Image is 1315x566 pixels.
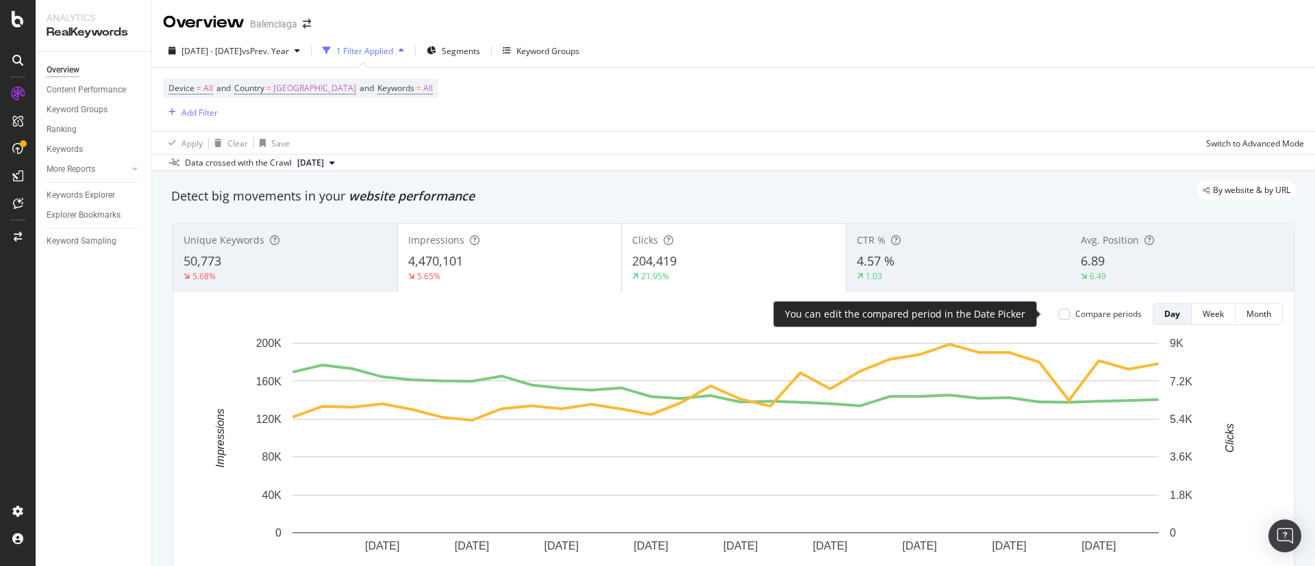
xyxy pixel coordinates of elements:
[163,40,305,62] button: [DATE] - [DATE]vsPrev. Year
[47,103,142,117] a: Keyword Groups
[266,82,271,94] span: =
[1268,519,1301,552] div: Open Intercom Messenger
[209,132,248,154] button: Clear
[184,253,221,269] span: 50,773
[408,253,463,269] span: 4,470,101
[632,233,658,246] span: Clicks
[185,157,292,169] div: Data crossed with the Crawl
[336,45,393,57] div: 1 Filter Applied
[317,40,410,62] button: 1 Filter Applied
[227,138,248,149] div: Clear
[723,540,757,552] text: [DATE]
[234,82,264,94] span: Country
[181,45,242,57] span: [DATE] - [DATE]
[47,234,142,248] a: Keyword Sampling
[47,11,140,25] div: Analytics
[1236,303,1283,325] button: Month
[1170,375,1192,387] text: 7.2K
[47,188,142,203] a: Keywords Explorer
[416,82,421,94] span: =
[632,253,677,269] span: 204,419
[1170,527,1176,539] text: 0
[216,82,231,94] span: and
[47,63,142,77] a: Overview
[163,11,245,34] div: Overview
[857,233,886,246] span: CTR %
[262,489,282,501] text: 40K
[365,540,399,552] text: [DATE]
[421,40,486,62] button: Segments
[192,270,216,282] div: 5.68%
[1170,489,1192,501] text: 1.8K
[1247,308,1271,320] div: Month
[992,540,1026,552] text: [DATE]
[634,540,668,552] text: [DATE]
[1224,424,1236,453] text: Clicks
[1090,270,1106,282] div: 6.49
[303,19,311,29] div: arrow-right-arrow-left
[163,104,218,120] button: Add Filter
[1197,181,1296,200] div: legacy label
[442,45,480,57] span: Segments
[1213,186,1290,194] span: By website & by URL
[163,132,203,154] button: Apply
[47,188,115,203] div: Keywords Explorer
[423,79,433,98] span: All
[903,540,937,552] text: [DATE]
[256,375,282,387] text: 160K
[1170,413,1192,425] text: 5.4K
[47,162,95,177] div: More Reports
[47,83,126,97] div: Content Performance
[181,138,203,149] div: Apply
[262,451,282,463] text: 80K
[275,527,281,539] text: 0
[1206,138,1304,149] div: Switch to Advanced Mode
[181,107,218,118] div: Add Filter
[1075,308,1142,320] div: Compare periods
[254,132,290,154] button: Save
[497,40,585,62] button: Keyword Groups
[785,307,1025,321] div: You can edit the compared period in the Date Picker
[256,413,282,425] text: 120K
[47,25,140,40] div: RealKeywords
[47,103,108,117] div: Keyword Groups
[47,208,121,222] div: Explorer Bookmarks
[271,138,290,149] div: Save
[1081,253,1105,269] span: 6.89
[857,253,894,269] span: 4.57 %
[1170,337,1183,349] text: 9K
[250,17,297,31] div: Balenciaga
[47,142,83,157] div: Keywords
[203,79,213,98] span: All
[242,45,289,57] span: vs Prev. Year
[47,123,77,137] div: Ranking
[1201,132,1304,154] button: Switch to Advanced Mode
[866,270,882,282] div: 1.03
[47,234,116,248] div: Keyword Sampling
[360,82,374,94] span: and
[168,82,195,94] span: Device
[1203,308,1224,320] div: Week
[1192,303,1236,325] button: Week
[47,162,128,177] a: More Reports
[47,208,142,222] a: Explorer Bookmarks
[516,45,579,57] div: Keyword Groups
[813,540,847,552] text: [DATE]
[47,123,142,137] a: Ranking
[273,79,356,98] span: [GEOGRAPHIC_DATA]
[197,82,201,94] span: =
[214,409,226,467] text: Impressions
[1153,303,1192,325] button: Day
[544,540,579,552] text: [DATE]
[184,233,264,246] span: Unique Keywords
[47,63,79,77] div: Overview
[1081,540,1116,552] text: [DATE]
[1170,451,1192,463] text: 3.6K
[47,142,142,157] a: Keywords
[292,155,340,171] button: [DATE]
[641,270,669,282] div: 21.95%
[256,337,282,349] text: 200K
[455,540,489,552] text: [DATE]
[1081,233,1139,246] span: Avg. Position
[408,233,464,246] span: Impressions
